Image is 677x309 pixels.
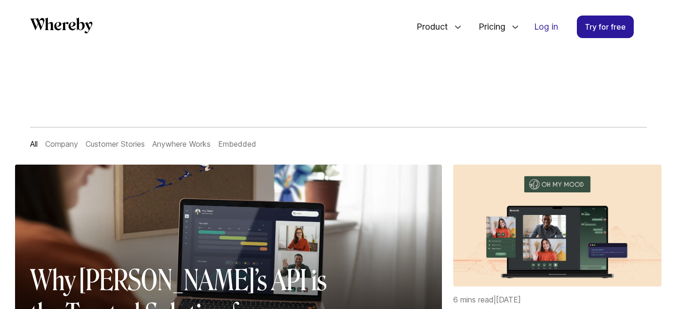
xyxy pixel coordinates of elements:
[45,139,78,149] a: Company
[152,139,211,149] a: Anywhere Works
[527,16,566,38] a: Log in
[86,139,145,149] a: Customer Stories
[453,294,661,305] p: 6 mins read | [DATE]
[30,139,38,149] a: All
[469,11,508,42] span: Pricing
[407,11,450,42] span: Product
[218,139,256,149] a: Embedded
[577,16,634,38] a: Try for free
[30,17,93,33] svg: Whereby
[30,17,93,37] a: Whereby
